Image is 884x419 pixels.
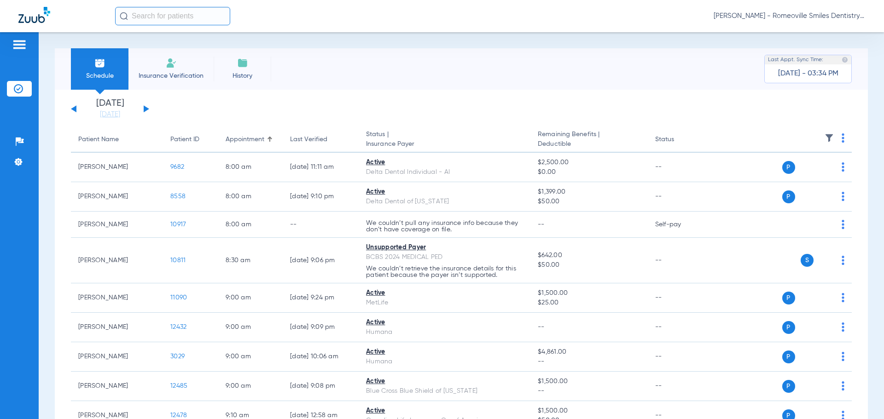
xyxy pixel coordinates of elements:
[842,57,848,63] img: last sync help info
[366,197,523,207] div: Delta Dental of [US_STATE]
[538,347,640,357] span: $4,861.00
[648,182,710,212] td: --
[782,321,795,334] span: P
[218,153,283,182] td: 8:00 AM
[71,283,163,313] td: [PERSON_NAME]
[842,256,844,265] img: group-dot-blue.svg
[71,313,163,342] td: [PERSON_NAME]
[366,288,523,298] div: Active
[120,12,128,20] img: Search Icon
[170,193,186,200] span: 8558
[366,318,523,327] div: Active
[71,372,163,401] td: [PERSON_NAME]
[283,313,359,342] td: [DATE] 9:09 PM
[538,406,640,416] span: $1,500.00
[170,135,199,144] div: Patient ID
[648,313,710,342] td: --
[135,71,207,80] span: Insurance Verification
[842,293,844,302] img: group-dot-blue.svg
[648,283,710,313] td: --
[538,324,545,330] span: --
[530,127,647,153] th: Remaining Benefits |
[768,55,823,64] span: Last Appt. Sync Time:
[283,153,359,182] td: [DATE] 11:11 AM
[366,243,523,253] div: Unsupported Payer
[218,342,283,372] td: 9:00 AM
[283,283,359,313] td: [DATE] 9:24 PM
[71,212,163,238] td: [PERSON_NAME]
[366,327,523,337] div: Humana
[648,153,710,182] td: --
[366,187,523,197] div: Active
[782,292,795,304] span: P
[842,352,844,361] img: group-dot-blue.svg
[166,57,177,69] img: Manual Insurance Verification
[218,283,283,313] td: 9:00 AM
[782,190,795,203] span: P
[538,298,640,308] span: $25.00
[283,182,359,212] td: [DATE] 9:10 PM
[842,133,844,143] img: group-dot-blue.svg
[366,406,523,416] div: Active
[782,161,795,174] span: P
[18,7,50,23] img: Zuub Logo
[366,377,523,386] div: Active
[78,71,122,80] span: Schedule
[218,313,283,342] td: 9:00 AM
[538,158,640,167] span: $2,500.00
[366,357,523,367] div: Humana
[538,187,640,197] span: $1,399.00
[648,238,710,283] td: --
[782,350,795,363] span: P
[218,182,283,212] td: 8:00 AM
[170,412,187,419] span: 12478
[290,135,351,144] div: Last Verified
[78,135,156,144] div: Patient Name
[218,238,283,283] td: 8:30 AM
[714,11,866,21] span: [PERSON_NAME] - Romeoville Smiles Dentistry
[283,238,359,283] td: [DATE] 9:06 PM
[78,135,119,144] div: Patient Name
[115,7,230,25] input: Search for patients
[170,135,211,144] div: Patient ID
[170,324,186,330] span: 12432
[366,298,523,308] div: MetLife
[82,110,138,119] a: [DATE]
[71,182,163,212] td: [PERSON_NAME]
[82,99,138,119] li: [DATE]
[648,127,710,153] th: Status
[366,386,523,396] div: Blue Cross Blue Shield of [US_STATE]
[218,212,283,238] td: 8:00 AM
[648,342,710,372] td: --
[71,238,163,283] td: [PERSON_NAME]
[170,383,187,389] span: 12485
[170,353,185,360] span: 3029
[648,372,710,401] td: --
[842,381,844,390] img: group-dot-blue.svg
[170,294,187,301] span: 11090
[842,322,844,332] img: group-dot-blue.svg
[283,342,359,372] td: [DATE] 10:06 AM
[842,192,844,201] img: group-dot-blue.svg
[290,135,327,144] div: Last Verified
[842,162,844,172] img: group-dot-blue.svg
[283,212,359,238] td: --
[366,158,523,167] div: Active
[842,220,844,229] img: group-dot-blue.svg
[778,69,838,78] span: [DATE] - 03:34 PM
[538,386,640,396] span: --
[170,164,184,170] span: 9682
[825,133,834,143] img: filter.svg
[366,139,523,149] span: Insurance Payer
[538,288,640,298] span: $1,500.00
[366,265,523,278] p: We couldn’t retrieve the insurance details for this patient because the payer isn’t supported.
[12,39,27,50] img: hamburger-icon
[538,167,640,177] span: $0.00
[538,357,640,367] span: --
[538,260,640,270] span: $50.00
[94,57,105,69] img: Schedule
[366,220,523,233] p: We couldn’t pull any insurance info because they don’t have coverage on file.
[538,377,640,386] span: $1,500.00
[782,380,795,393] span: P
[366,167,523,177] div: Delta Dental Individual - AI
